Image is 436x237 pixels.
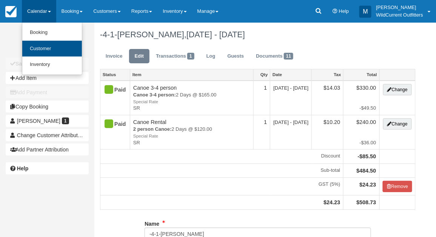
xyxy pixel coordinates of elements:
div: Paid [103,84,120,96]
span: 1 [187,53,194,60]
em: 2 Days @ $120.00 [133,126,250,139]
a: Inventory [22,57,82,73]
td: $14.03 [312,81,344,115]
em: Sub-total [103,167,340,174]
em: -$36.00 [347,139,376,147]
img: checkfront-main-nav-mini-logo.png [5,6,17,17]
em: Discount [103,153,340,160]
b: Help [17,165,28,171]
a: [PERSON_NAME] 1 [6,115,89,127]
td: Canoe Rental [130,115,254,149]
a: Documents11 [250,49,299,64]
td: $240.00 [344,115,379,149]
span: 11 [284,53,293,60]
em: GST (5%) [103,181,340,188]
td: 1 [254,115,270,149]
div: M [359,6,371,18]
td: $10.20 [312,115,344,149]
strong: $508.73 [357,199,376,205]
a: Qty [254,69,270,80]
label: Name [145,217,159,228]
p: [PERSON_NAME] [376,4,423,11]
a: Invoice [100,49,128,64]
a: Total [344,69,379,80]
button: Save [6,58,89,70]
a: Help [6,162,89,174]
span: Help [339,8,349,14]
em: Special Rate [133,133,250,139]
button: Remove [383,181,413,192]
button: Copy Booking [6,101,89,113]
button: Change [383,118,412,130]
strong: -$85.50 [358,153,376,159]
button: Add Payment [6,86,89,98]
span: [DATE] - [DATE] [273,119,308,125]
h1: -4-1-[PERSON_NAME], [100,30,416,39]
a: Item [130,69,253,80]
button: Add Partner Attribution [6,144,89,156]
button: Change [383,84,412,95]
a: Log [201,49,221,64]
b: Save [15,61,28,67]
i: Help [333,9,337,14]
a: Guests [222,49,250,64]
em: SR [133,105,250,112]
span: [DATE] - [DATE] [186,30,245,39]
span: Change Customer Attribution [17,132,85,138]
a: Booking [22,24,82,41]
em: SR [133,139,250,147]
ul: Calendar [22,23,82,75]
a: Tax [312,69,343,80]
em: -$49.50 [347,105,376,112]
strong: $24.23 [324,199,340,205]
span: [PERSON_NAME] [17,118,60,124]
span: 1 [62,118,69,124]
p: WildCurrent Outfitters [376,11,423,19]
button: Change Customer Attribution [6,129,89,141]
td: Canoe 3-4 person [130,81,254,115]
td: $330.00 [344,81,379,115]
strong: $24.23 [360,182,376,188]
div: Paid [103,118,120,130]
button: Add Item [6,72,89,84]
strong: $484.50 [357,168,376,174]
td: 1 [254,81,270,115]
a: Transactions1 [150,49,200,64]
a: Date [270,69,311,80]
strong: Canoe 3-4 person [133,92,176,98]
em: Special Rate [133,99,250,105]
span: [DATE] - [DATE] [273,85,308,91]
strong: 2 person Canoe [133,126,172,132]
a: Customer [22,41,82,57]
em: 2 Days @ $165.00 [133,92,250,105]
a: Edit [129,49,149,64]
a: Status [100,69,130,80]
